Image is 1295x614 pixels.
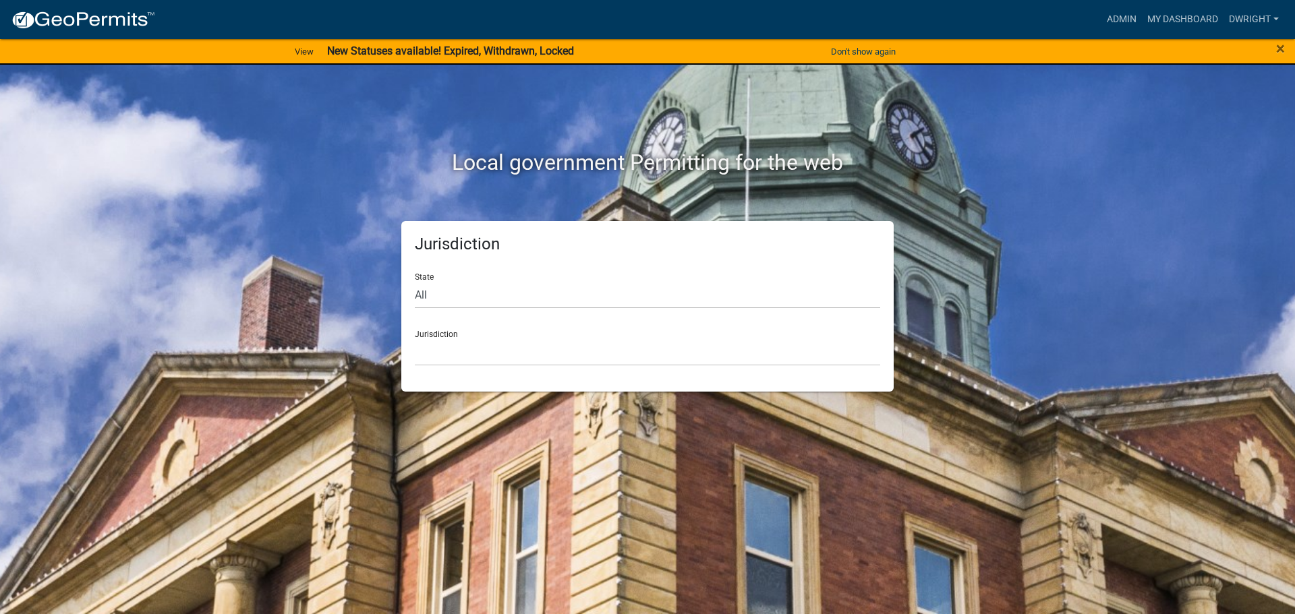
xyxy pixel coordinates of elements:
button: Close [1276,40,1285,57]
a: Admin [1101,7,1142,32]
strong: New Statuses available! Expired, Withdrawn, Locked [327,44,574,57]
h5: Jurisdiction [415,235,880,254]
h2: Local government Permitting for the web [273,150,1022,175]
span: × [1276,39,1285,58]
a: My Dashboard [1142,7,1224,32]
a: View [289,40,319,63]
a: Dwright [1224,7,1284,32]
button: Don't show again [826,40,901,63]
